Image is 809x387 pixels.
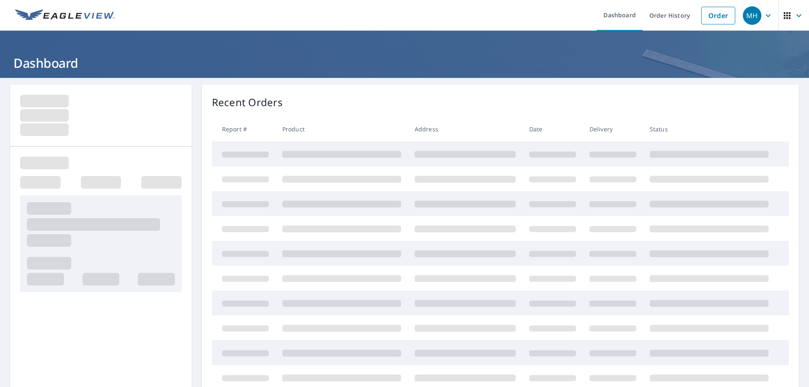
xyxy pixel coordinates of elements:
th: Address [408,117,522,141]
th: Product [276,117,408,141]
th: Date [522,117,583,141]
p: Recent Orders [212,95,283,110]
th: Report # [212,117,276,141]
a: Order [701,7,735,24]
img: EV Logo [15,9,115,22]
div: MH [743,6,761,25]
h1: Dashboard [10,54,799,72]
th: Delivery [583,117,643,141]
th: Status [643,117,775,141]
